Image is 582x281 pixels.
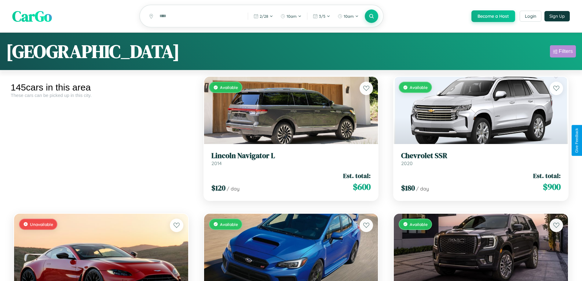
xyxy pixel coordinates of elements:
[575,128,579,153] div: Give Feedback
[471,10,515,22] button: Become a Host
[211,183,225,193] span: $ 120
[277,11,305,21] button: 10am
[211,160,222,166] span: 2014
[227,186,240,192] span: / day
[559,48,573,54] div: Filters
[310,11,333,21] button: 3/5
[550,45,576,57] button: Filters
[11,82,192,93] div: 145 cars in this area
[533,171,561,180] span: Est. total:
[344,14,354,19] span: 10am
[520,11,541,22] button: Login
[543,181,561,193] span: $ 900
[220,85,238,90] span: Available
[287,14,297,19] span: 10am
[343,171,371,180] span: Est. total:
[11,93,192,98] div: These cars can be picked up in this city.
[260,14,268,19] span: 2 / 28
[416,186,429,192] span: / day
[30,222,53,227] span: Unavailable
[401,160,413,166] span: 2020
[220,222,238,227] span: Available
[319,14,325,19] span: 3 / 5
[410,85,428,90] span: Available
[211,151,371,166] a: Lincoln Navigator L2014
[410,222,428,227] span: Available
[12,6,52,26] span: CarGo
[401,151,561,166] a: Chevrolet SSR2020
[401,183,415,193] span: $ 180
[401,151,561,160] h3: Chevrolet SSR
[211,151,371,160] h3: Lincoln Navigator L
[251,11,276,21] button: 2/28
[335,11,362,21] button: 10am
[6,39,180,64] h1: [GEOGRAPHIC_DATA]
[353,181,371,193] span: $ 600
[544,11,570,21] button: Sign Up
